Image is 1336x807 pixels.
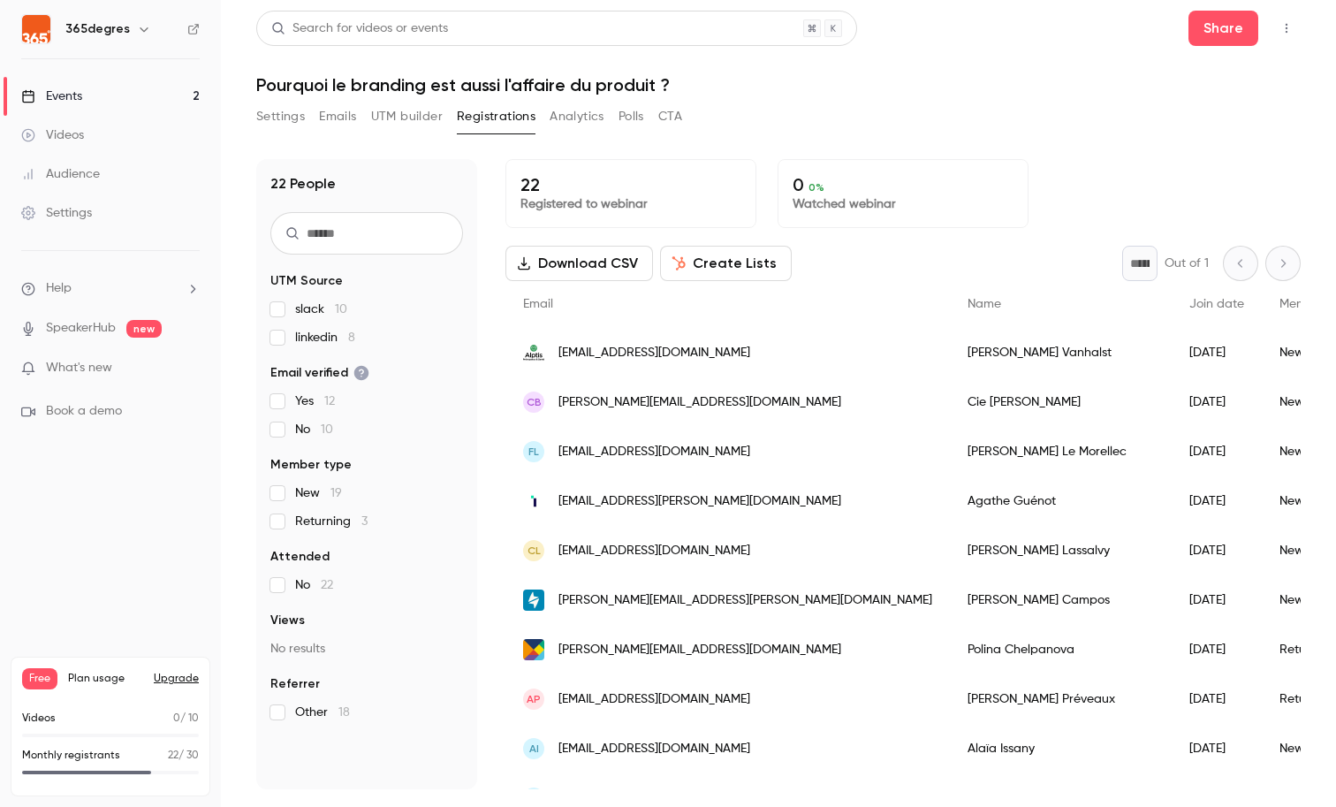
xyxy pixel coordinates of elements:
div: [PERSON_NAME] Le Morellec [950,427,1172,476]
div: Audience [21,165,100,183]
span: No [295,421,333,438]
div: [PERSON_NAME] Vanhalst [950,328,1172,377]
div: [DATE] [1172,625,1262,674]
p: Monthly registrants [22,748,120,764]
button: Share [1188,11,1258,46]
div: [DATE] [1172,674,1262,724]
button: Emails [319,103,356,131]
span: Member type [270,456,352,474]
button: Upgrade [154,672,199,686]
span: [PERSON_NAME][EMAIL_ADDRESS][DOMAIN_NAME] [558,641,841,659]
button: Registrations [457,103,535,131]
h6: 365degres [65,20,130,38]
span: Returning [295,513,368,530]
div: [DATE] [1172,377,1262,427]
p: Watched webinar [793,195,1013,213]
div: Settings [21,204,92,222]
div: [DATE] [1172,526,1262,575]
span: new [126,320,162,338]
span: 19 [330,487,342,499]
div: [DATE] [1172,724,1262,773]
img: dataart.com [523,639,544,660]
span: No [295,576,333,594]
h1: Pourquoi le branding est aussi l'affaire du produit ? [256,74,1301,95]
img: alptis.fr [523,342,544,363]
span: Attended [270,548,330,566]
button: CTA [658,103,682,131]
span: What's new [46,359,112,377]
span: AP [527,691,541,707]
span: Help [46,279,72,298]
span: [EMAIL_ADDRESS][DOMAIN_NAME] [558,443,750,461]
li: help-dropdown-opener [21,279,200,298]
div: Videos [21,126,84,144]
img: happn.fr [523,590,544,611]
button: Create Lists [660,246,792,281]
div: Polina Chelpanova [950,625,1172,674]
span: 8 [348,331,355,344]
div: Events [21,88,82,105]
span: [EMAIL_ADDRESS][DOMAIN_NAME] [558,690,750,709]
span: 3 [361,515,368,528]
p: No results [270,640,463,658]
a: SpeakerHub [46,319,116,338]
button: Analytics [550,103,604,131]
span: Join date [1189,298,1244,310]
span: Referrer [270,675,320,693]
p: 22 [520,174,741,195]
p: / 30 [168,748,199,764]
div: [DATE] [1172,427,1262,476]
section: facet-groups [270,272,463,721]
span: Views [270,612,305,629]
button: Download CSV [505,246,653,281]
span: Name [968,298,1001,310]
div: Alaïa Issany [950,724,1172,773]
img: 365degres [22,15,50,43]
span: [EMAIL_ADDRESS][DOMAIN_NAME] [558,740,750,758]
span: AI [529,741,539,757]
div: [PERSON_NAME] Préveaux [950,674,1172,724]
span: 22 [168,750,178,761]
button: UTM builder [371,103,443,131]
span: 0 % [808,181,824,194]
span: slack [295,301,347,318]
span: Other [295,704,350,721]
span: UTM Source [270,272,343,290]
span: Email verified [270,364,369,382]
div: [DATE] [1172,328,1262,377]
span: CB [527,394,542,410]
p: Registered to webinar [520,195,741,213]
span: FL [528,444,539,460]
span: 18 [338,706,350,719]
span: Email [523,298,553,310]
div: Agathe Guénot [950,476,1172,526]
span: linkedin [295,329,355,346]
img: imatag.com [523,491,544,512]
p: Videos [22,711,56,727]
span: Yes [295,392,335,410]
div: [DATE] [1172,476,1262,526]
span: 10 [335,303,347,316]
span: 12 [324,395,335,407]
span: [PERSON_NAME][EMAIL_ADDRESS][DOMAIN_NAME] [558,393,841,412]
div: [PERSON_NAME] Lassalvy [950,526,1172,575]
span: New [295,484,342,502]
span: Plan usage [68,672,143,686]
span: Free [22,668,57,689]
div: [PERSON_NAME] Campos [950,575,1172,625]
span: [EMAIL_ADDRESS][DOMAIN_NAME] [558,344,750,362]
span: 10 [321,423,333,436]
p: 0 [793,174,1013,195]
button: Polls [619,103,644,131]
span: 0 [173,713,180,724]
span: [PERSON_NAME][EMAIL_ADDRESS][PERSON_NAME][DOMAIN_NAME] [558,591,932,610]
p: / 10 [173,711,199,727]
div: Cie [PERSON_NAME] [950,377,1172,427]
span: CL [528,543,541,559]
div: [DATE] [1172,575,1262,625]
span: 22 [321,579,333,591]
iframe: Noticeable Trigger [178,361,200,377]
span: [EMAIL_ADDRESS][PERSON_NAME][DOMAIN_NAME] [558,492,841,511]
div: Search for videos or events [271,19,448,38]
button: Settings [256,103,305,131]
